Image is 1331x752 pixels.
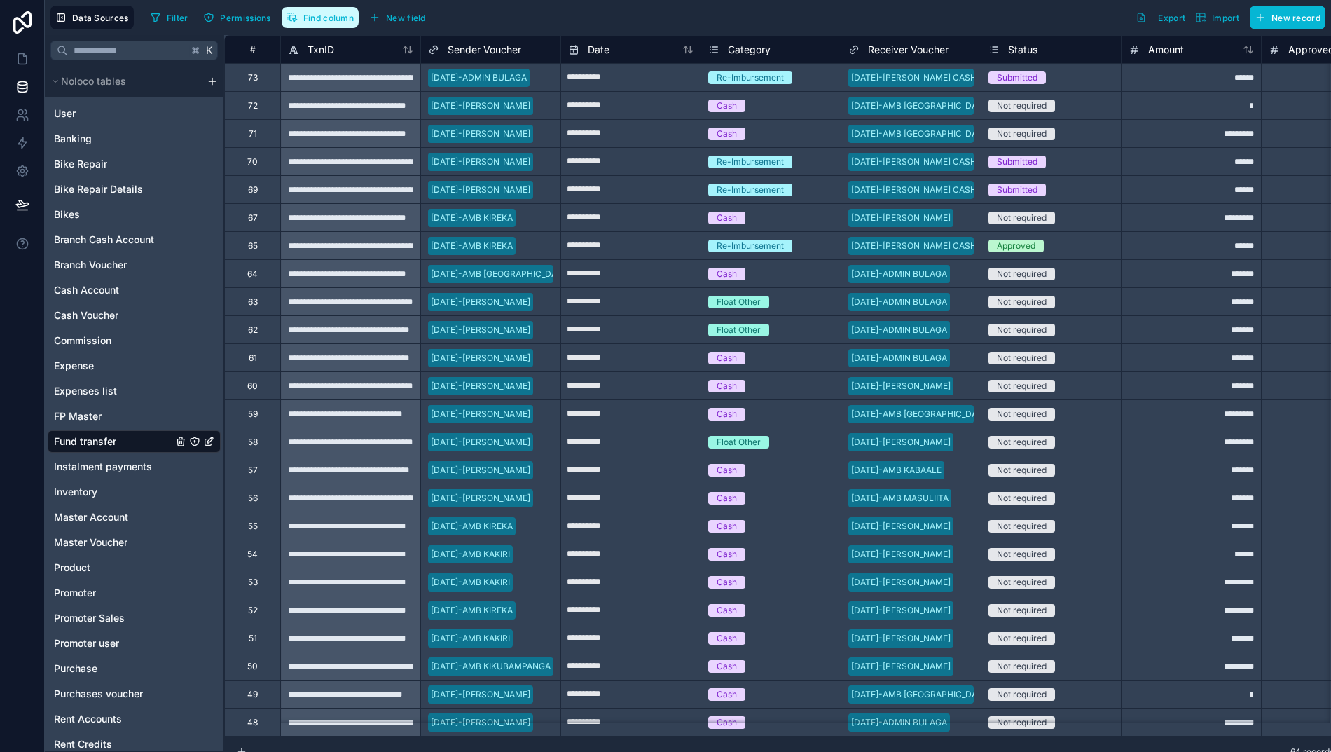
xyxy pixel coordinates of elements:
[851,660,951,673] div: [DATE]-[PERSON_NAME]
[54,207,80,221] span: Bikes
[1190,6,1244,29] button: Import
[431,184,530,196] div: [DATE]-[PERSON_NAME]
[997,352,1047,364] div: Not required
[248,437,258,448] div: 58
[54,233,154,247] span: Branch Cash Account
[588,43,609,57] span: Date
[303,13,354,23] span: Find column
[997,128,1047,140] div: Not required
[54,510,128,524] span: Master Account
[45,66,223,751] div: scrollable content
[997,408,1047,421] div: Not required
[851,128,990,140] div: [DATE]-AMB [GEOGRAPHIC_DATA]
[997,576,1047,589] div: Not required
[997,604,1047,617] div: Not required
[247,689,258,700] div: 49
[431,716,530,729] div: [DATE]-[PERSON_NAME]
[205,46,214,55] span: K
[997,184,1037,196] div: Submitted
[48,203,221,226] div: Bikes
[386,13,426,23] span: New field
[54,107,76,121] span: User
[717,660,737,673] div: Cash
[997,548,1047,561] div: Not required
[997,240,1035,252] div: Approved
[48,456,221,478] div: Instalment payments
[717,464,737,477] div: Cash
[48,254,221,276] div: Branch Voucher
[48,657,221,680] div: Purchase
[717,128,737,140] div: Cash
[431,352,530,364] div: [DATE]-[PERSON_NAME]
[48,582,221,604] div: Promoter
[54,359,94,373] span: Expense
[1158,13,1185,23] span: Export
[717,548,737,561] div: Cash
[717,436,761,449] div: Float Other
[248,493,258,504] div: 56
[248,212,258,224] div: 67
[997,212,1047,224] div: Not required
[851,576,951,589] div: [DATE]-[PERSON_NAME]
[431,100,530,112] div: [DATE]-[PERSON_NAME]
[48,128,221,150] div: Banking
[997,464,1047,477] div: Not required
[851,352,947,364] div: [DATE]-ADMIN BULAGA
[248,605,258,616] div: 52
[431,576,510,589] div: [DATE]-AMB KAKIRI
[997,688,1047,701] div: Not required
[997,296,1047,308] div: Not required
[717,380,737,392] div: Cash
[50,6,134,29] button: Data Sources
[54,485,97,499] span: Inventory
[54,283,119,297] span: Cash Account
[431,660,551,673] div: [DATE]-AMB KIKUBAMPANGA
[248,521,258,532] div: 55
[997,660,1047,673] div: Not required
[247,717,258,728] div: 48
[48,71,201,91] button: Noloco tables
[431,464,530,477] div: [DATE]-[PERSON_NAME]
[364,7,431,28] button: New field
[717,576,737,589] div: Cash
[851,520,951,533] div: [DATE]-[PERSON_NAME]
[717,716,737,729] div: Cash
[54,460,152,474] span: Instalment payments
[997,324,1047,336] div: Not required
[54,157,107,171] span: Bike Repair
[717,184,784,196] div: Re-Imbursement
[247,661,258,672] div: 50
[1244,6,1325,29] a: New record
[61,74,126,88] span: Noloco tables
[247,156,258,168] div: 70
[248,296,258,308] div: 63
[717,100,737,112] div: Cash
[851,632,951,645] div: [DATE]-[PERSON_NAME]
[48,304,221,327] div: Cash Voucher
[48,632,221,655] div: Promoter user
[431,520,513,533] div: [DATE]-AMB KIREKA
[997,716,1047,729] div: Not required
[247,381,258,392] div: 60
[851,604,951,617] div: [DATE]-[PERSON_NAME]
[48,531,221,554] div: Master Voucher
[48,481,221,503] div: Inventory
[717,268,737,280] div: Cash
[431,240,513,252] div: [DATE]-AMB KIREKA
[717,688,737,701] div: Cash
[851,688,990,701] div: [DATE]-AMB [GEOGRAPHIC_DATA]
[48,506,221,528] div: Master Account
[717,240,784,252] div: Re-Imbursement
[54,662,97,676] span: Purchase
[431,324,530,336] div: [DATE]-[PERSON_NAME]
[54,409,102,423] span: FP Master
[997,268,1047,280] div: Not required
[54,712,122,726] span: Rent Accounts
[431,492,530,505] div: [DATE]-[PERSON_NAME]
[851,408,990,421] div: [DATE]-AMB [GEOGRAPHIC_DATA]
[851,436,951,449] div: [DATE]-[PERSON_NAME]
[851,548,951,561] div: [DATE]-[PERSON_NAME]
[54,182,143,196] span: Bike Repair Details
[220,13,270,23] span: Permissions
[48,708,221,730] div: Rent Accounts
